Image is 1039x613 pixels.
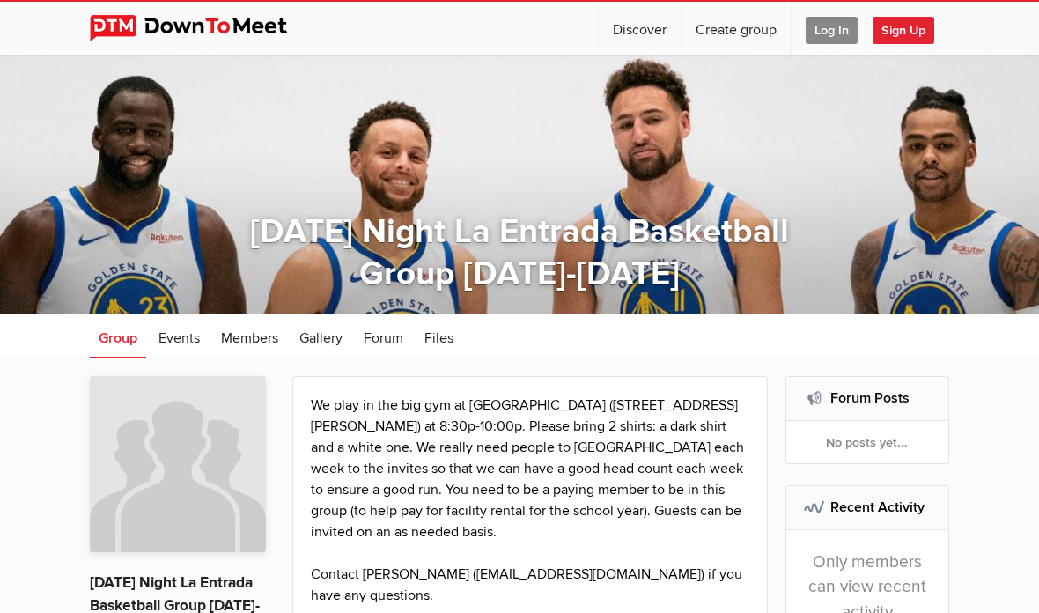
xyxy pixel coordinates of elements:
span: Forum [364,329,403,347]
h2: Recent Activity [804,486,932,528]
span: Members [221,329,278,347]
img: DownToMeet [90,15,314,41]
span: Log In [806,17,858,44]
span: Sign Up [873,17,934,44]
span: Group [99,329,137,347]
span: Events [158,329,200,347]
a: Events [150,314,209,358]
a: Group [90,314,146,358]
a: Create group [682,2,791,55]
a: Members [212,314,287,358]
a: Sign Up [873,2,948,55]
a: Files [416,314,462,358]
img: Thursday Night La Entrada Basketball Group 2025-2026 [90,376,266,552]
div: No posts yet... [786,421,949,463]
span: Files [424,329,453,347]
span: Gallery [299,329,343,347]
a: Discover [599,2,681,55]
a: Forum Posts [830,389,910,407]
a: Gallery [291,314,351,358]
a: Log In [792,2,872,55]
a: Forum [355,314,412,358]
